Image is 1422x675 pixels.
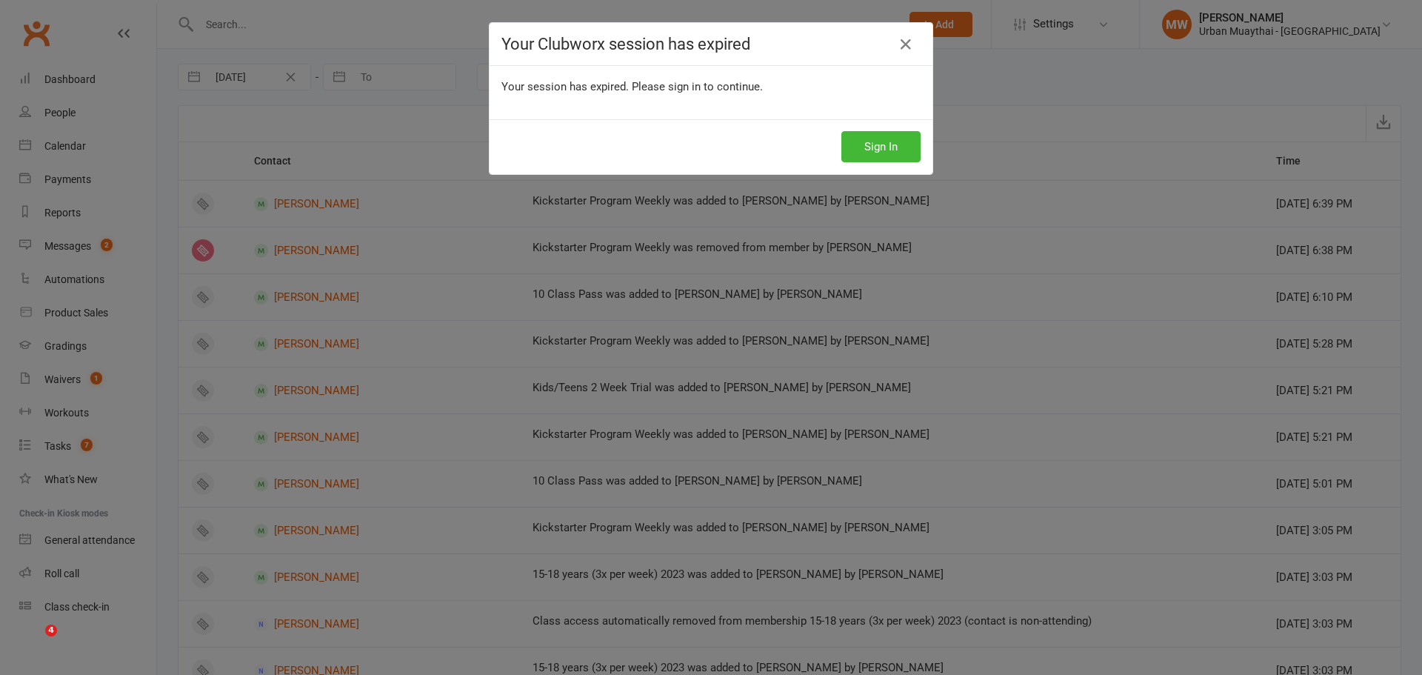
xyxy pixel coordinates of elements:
h4: Your Clubworx session has expired [501,35,921,53]
span: 4 [45,625,57,636]
span: Your session has expired. Please sign in to continue. [501,80,763,93]
a: Close [894,33,918,56]
button: Sign In [841,131,921,162]
iframe: Intercom live chat [15,625,50,660]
